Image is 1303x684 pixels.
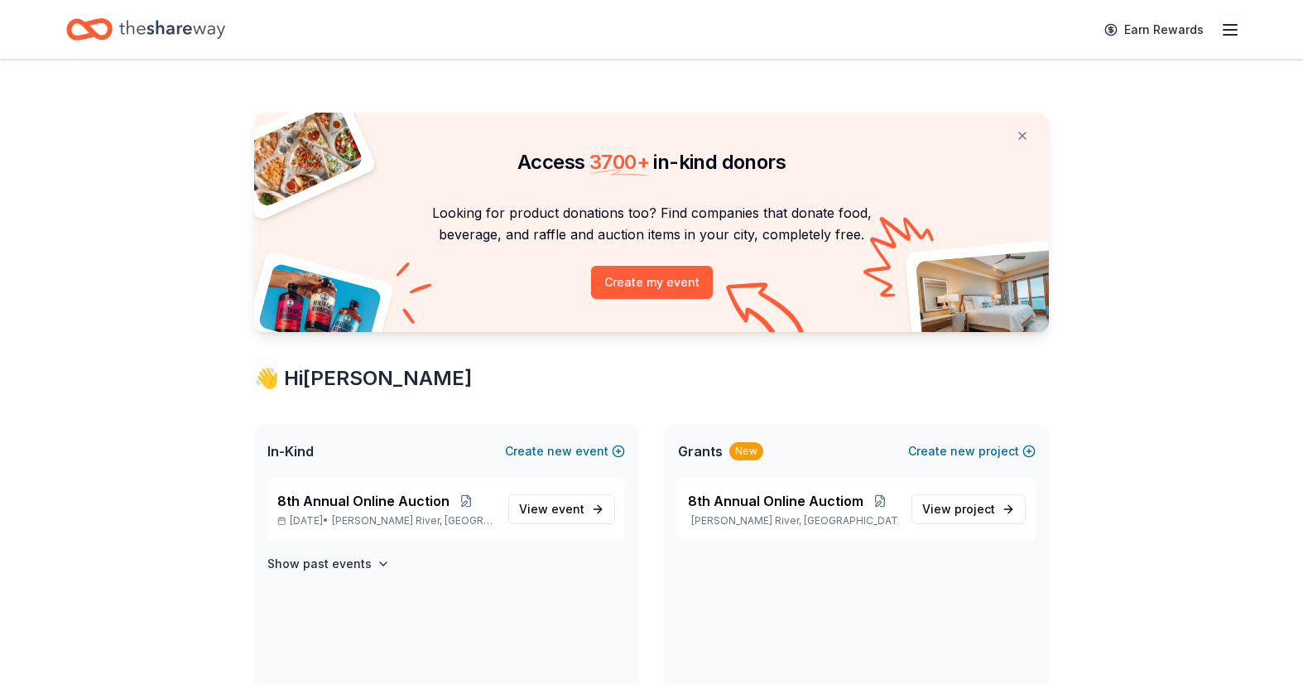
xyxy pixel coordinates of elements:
[908,441,1036,461] button: Createnewproject
[519,499,584,519] span: View
[589,150,649,174] span: 3700 +
[922,499,995,519] span: View
[267,554,390,574] button: Show past events
[517,150,786,174] span: Access in-kind donors
[678,441,723,461] span: Grants
[591,266,713,299] button: Create my event
[688,491,863,511] span: 8th Annual Online Auctiom
[267,441,314,461] span: In-Kind
[508,494,615,524] a: View event
[547,441,572,461] span: new
[551,502,584,516] span: event
[236,103,365,209] img: Pizza
[254,365,1049,392] div: 👋 Hi [PERSON_NAME]
[950,441,975,461] span: new
[274,202,1029,246] p: Looking for product donations too? Find companies that donate food, beverage, and raffle and auct...
[267,554,372,574] h4: Show past events
[688,514,898,527] p: [PERSON_NAME] River, [GEOGRAPHIC_DATA]
[911,494,1026,524] a: View project
[726,282,809,344] img: Curvy arrow
[332,514,495,527] span: [PERSON_NAME] River, [GEOGRAPHIC_DATA]
[954,502,995,516] span: project
[277,491,450,511] span: 8th Annual Online Auction
[1094,15,1214,45] a: Earn Rewards
[505,441,625,461] button: Createnewevent
[277,514,495,527] p: [DATE] •
[729,442,763,460] div: New
[66,10,225,49] a: Home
